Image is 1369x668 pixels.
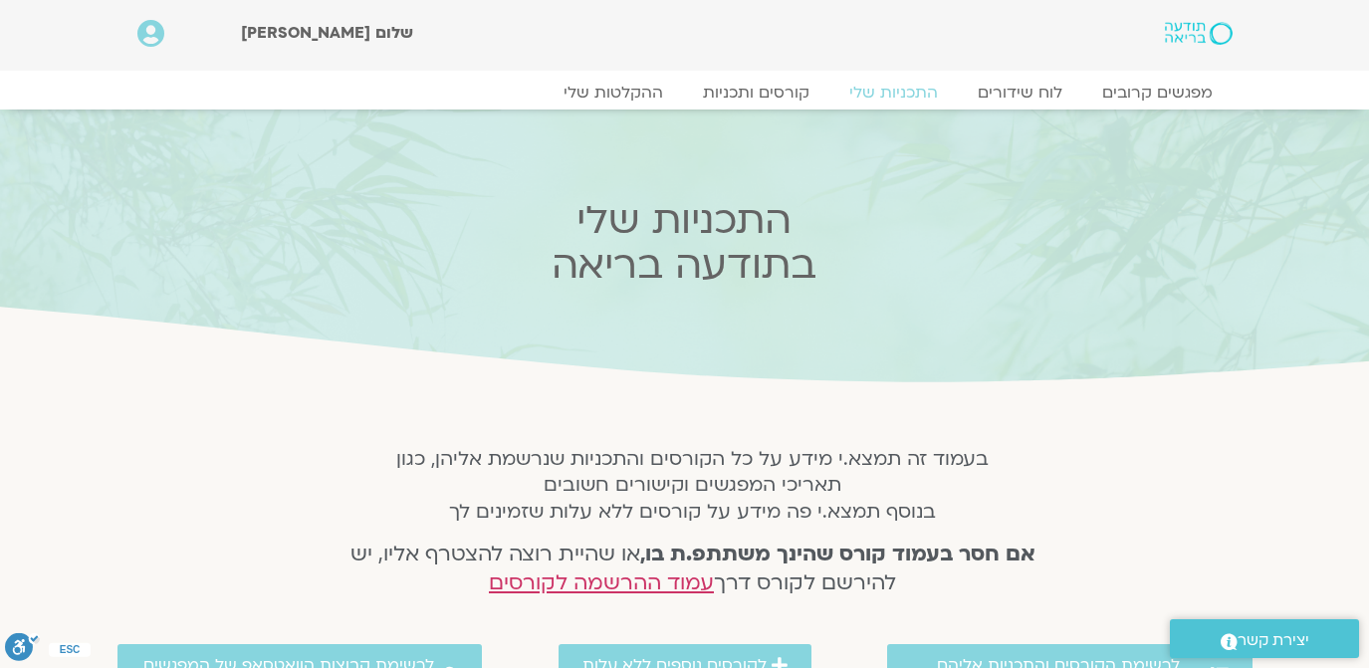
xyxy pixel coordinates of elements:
a: קורסים ותכניות [683,83,829,103]
a: עמוד ההרשמה לקורסים [489,568,714,597]
a: יצירת קשר [1170,619,1359,658]
h2: התכניות שלי בתודעה בריאה [294,198,1074,288]
a: התכניות שלי [829,83,958,103]
a: מפגשים קרובים [1082,83,1233,103]
span: שלום [PERSON_NAME] [241,22,413,44]
strong: אם חסר בעמוד קורס שהינך משתתפ.ת בו, [640,540,1035,568]
nav: Menu [137,83,1233,103]
a: לוח שידורים [958,83,1082,103]
h5: בעמוד זה תמצא.י מידע על כל הקורסים והתכניות שנרשמת אליהן, כגון תאריכי המפגשים וקישורים חשובים בנו... [324,446,1061,525]
a: ההקלטות שלי [544,83,683,103]
span: יצירת קשר [1238,627,1309,654]
h4: או שהיית רוצה להצטרף אליו, יש להירשם לקורס דרך [324,541,1061,598]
